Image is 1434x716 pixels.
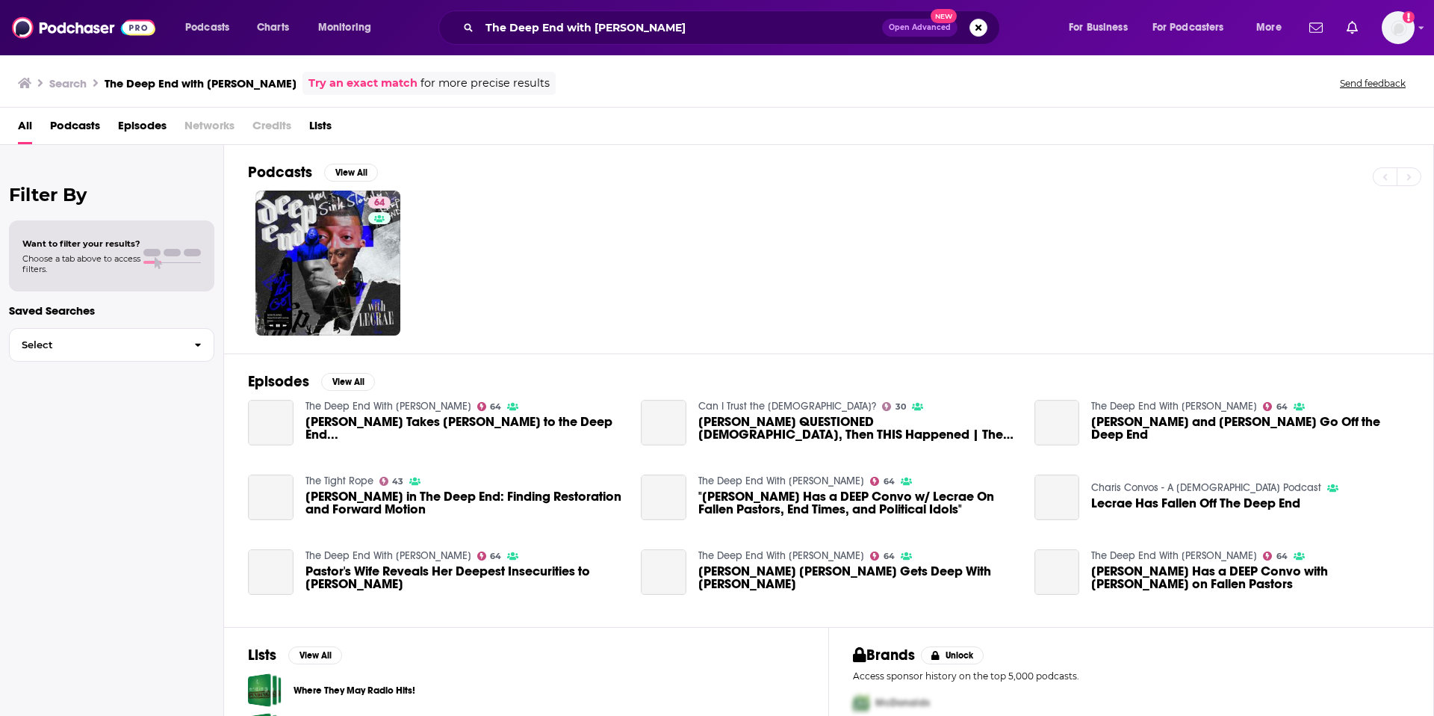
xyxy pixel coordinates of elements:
[248,646,342,664] a: ListsView All
[641,475,686,520] a: "John Bevere Has a DEEP Convo w/ Lecrae On Fallen Pastors, End Times, and Political Idols"
[882,402,906,411] a: 30
[698,490,1016,516] a: "John Bevere Has a DEEP Convo w/ Lecrae On Fallen Pastors, End Times, and Political Idols"
[884,553,895,560] span: 64
[1069,17,1128,38] span: For Business
[305,490,624,516] a: Lecrae in The Deep End: Finding Restoration and Forward Motion
[1091,400,1257,413] a: The Deep End With Lecrae
[321,373,375,391] button: View All
[294,682,415,699] a: Where They May Radio Hits!
[1058,16,1146,40] button: open menu
[698,565,1016,590] a: Jackie Hill Perry Gets Deep With Lecrae
[1335,77,1410,90] button: Send feedback
[379,477,404,486] a: 43
[641,549,686,595] a: Jackie Hill Perry Gets Deep With Lecrae
[1091,565,1409,590] span: [PERSON_NAME] Has a DEEP Convo with [PERSON_NAME] on Fallen Pastors
[896,404,906,410] span: 30
[309,114,332,144] span: Lists
[698,400,876,413] a: Can I Trust the Bible?
[889,24,951,31] span: Open Advanced
[490,404,501,410] span: 64
[184,114,235,144] span: Networks
[490,553,501,560] span: 64
[870,477,895,486] a: 64
[22,238,140,249] span: Want to filter your results?
[105,76,297,90] h3: The Deep End with [PERSON_NAME]
[1256,17,1282,38] span: More
[1143,16,1246,40] button: open menu
[1263,552,1288,561] a: 64
[248,372,309,391] h2: Episodes
[288,646,342,664] button: View All
[22,253,140,274] span: Choose a tab above to access filters.
[368,197,391,209] a: 64
[1091,565,1409,590] a: Lecrae Has a DEEP Convo with Matt Chandler on Fallen Pastors
[1276,404,1288,410] span: 64
[50,114,100,144] a: Podcasts
[305,475,373,487] a: The Tight Rope
[247,16,298,40] a: Charts
[305,416,624,441] a: Lecrae Takes Kirk Franklin to the Deep End...
[1263,402,1288,411] a: 64
[175,16,249,40] button: open menu
[308,16,391,40] button: open menu
[1382,11,1415,44] button: Show profile menu
[479,16,882,40] input: Search podcasts, credits, & more...
[318,17,371,38] span: Monitoring
[931,9,957,23] span: New
[305,416,624,441] span: [PERSON_NAME] Takes [PERSON_NAME] to the Deep End...
[1091,497,1300,510] a: Lecrae Has Fallen Off The Deep End
[248,646,276,664] h2: Lists
[392,478,403,485] span: 43
[9,328,214,362] button: Select
[1382,11,1415,44] span: Logged in as christina_epic
[1091,481,1321,494] a: Charis Convos - A Christian Podcast
[49,76,87,90] h3: Search
[118,114,167,144] a: Episodes
[257,17,289,38] span: Charts
[1034,475,1080,520] a: Lecrae Has Fallen Off The Deep End
[324,164,378,182] button: View All
[698,416,1016,441] a: Lecrae QUESTIONED God, Then THIS Happened | The Deep End with Lecrae
[1152,17,1224,38] span: For Podcasters
[248,549,294,595] a: Pastor's Wife Reveals Her Deepest Insecurities to Lecrae
[1303,15,1329,40] a: Show notifications dropdown
[10,340,182,350] span: Select
[248,400,294,445] a: Lecrae Takes Kirk Franklin to the Deep End...
[252,114,291,144] span: Credits
[12,13,155,42] img: Podchaser - Follow, Share and Rate Podcasts
[453,10,1014,45] div: Search podcasts, credits, & more...
[18,114,32,144] a: All
[1341,15,1364,40] a: Show notifications dropdown
[1091,549,1257,562] a: The Deep End With Lecrae
[248,673,282,707] a: Where They May Radio Hits!
[870,552,895,561] a: 64
[248,163,312,182] h2: Podcasts
[698,490,1016,516] span: "[PERSON_NAME] Has a DEEP Convo w/ Lecrae On Fallen Pastors, End Times, and Political Idols"
[884,478,895,485] span: 64
[308,75,418,92] a: Try an exact match
[698,549,864,562] a: The Deep End With Lecrae
[853,670,1409,682] p: Access sponsor history on the top 5,000 podcasts.
[1034,400,1080,445] a: Lecrae and Megan Ashley Go Off the Deep End
[1091,416,1409,441] a: Lecrae and Megan Ashley Go Off the Deep End
[1246,16,1300,40] button: open menu
[641,400,686,445] a: Lecrae QUESTIONED God, Then THIS Happened | The Deep End with Lecrae
[698,475,864,487] a: The Deep End With Lecrae
[420,75,550,92] span: for more precise results
[875,697,930,709] span: McDonalds
[248,475,294,520] a: Lecrae in The Deep End: Finding Restoration and Forward Motion
[255,191,400,336] a: 64
[305,490,624,516] span: [PERSON_NAME] in The Deep End: Finding Restoration and Forward Motion
[305,565,624,590] a: Pastor's Wife Reveals Her Deepest Insecurities to Lecrae
[853,646,915,664] h2: Brands
[477,402,502,411] a: 64
[9,184,214,206] h2: Filter By
[374,196,385,211] span: 64
[882,19,957,37] button: Open AdvancedNew
[1276,553,1288,560] span: 64
[921,646,984,664] button: Unlock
